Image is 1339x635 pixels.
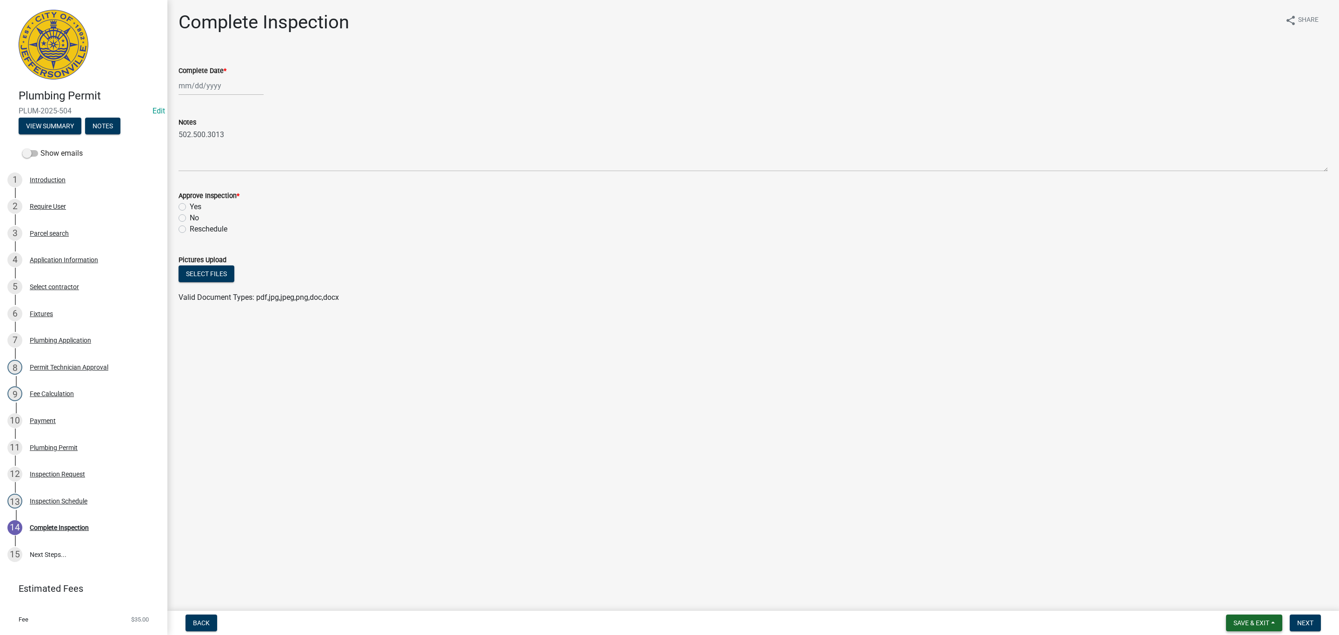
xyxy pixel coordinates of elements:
label: Approve Inspection [179,193,239,199]
label: No [190,212,199,224]
button: Next [1290,615,1321,631]
div: 8 [7,360,22,375]
wm-modal-confirm: Notes [85,123,120,130]
div: Plumbing Application [30,337,91,344]
button: Notes [85,118,120,134]
button: Select files [179,265,234,282]
div: 1 [7,172,22,187]
wm-modal-confirm: Edit Application Number [152,106,165,115]
div: 4 [7,252,22,267]
div: 11 [7,440,22,455]
label: Complete Date [179,68,226,74]
div: Application Information [30,257,98,263]
span: Share [1298,15,1319,26]
div: Require User [30,203,66,210]
div: 12 [7,467,22,482]
div: Fee Calculation [30,390,74,397]
label: Pictures Upload [179,257,226,264]
label: Reschedule [190,224,227,235]
span: PLUM-2025-504 [19,106,149,115]
div: Complete Inspection [30,524,89,531]
button: Back [186,615,217,631]
div: Inspection Schedule [30,498,87,504]
span: Next [1297,619,1313,627]
div: Permit Technician Approval [30,364,108,370]
div: 9 [7,386,22,401]
div: 2 [7,199,22,214]
div: Inspection Request [30,471,85,477]
label: Show emails [22,148,83,159]
input: mm/dd/yyyy [179,76,264,95]
div: Fixtures [30,311,53,317]
div: Introduction [30,177,66,183]
a: Edit [152,106,165,115]
button: shareShare [1278,11,1326,29]
div: Select contractor [30,284,79,290]
div: 7 [7,333,22,348]
wm-modal-confirm: Summary [19,123,81,130]
div: Payment [30,417,56,424]
span: Save & Exit [1233,619,1269,627]
span: Fee [19,616,28,622]
h1: Complete Inspection [179,11,349,33]
label: Notes [179,119,196,126]
div: 5 [7,279,22,294]
img: City of Jeffersonville, Indiana [19,10,88,79]
span: Valid Document Types: pdf,jpg,jpeg,png,doc,docx [179,293,339,302]
div: Plumbing Permit [30,444,78,451]
label: Yes [190,201,201,212]
div: 15 [7,547,22,562]
i: share [1285,15,1296,26]
button: View Summary [19,118,81,134]
div: Parcel search [30,230,69,237]
div: 13 [7,494,22,509]
a: Estimated Fees [7,579,152,598]
div: 10 [7,413,22,428]
div: 6 [7,306,22,321]
div: 14 [7,520,22,535]
h4: Plumbing Permit [19,89,160,103]
span: Back [193,619,210,627]
button: Save & Exit [1226,615,1282,631]
div: 3 [7,226,22,241]
span: $35.00 [131,616,149,622]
